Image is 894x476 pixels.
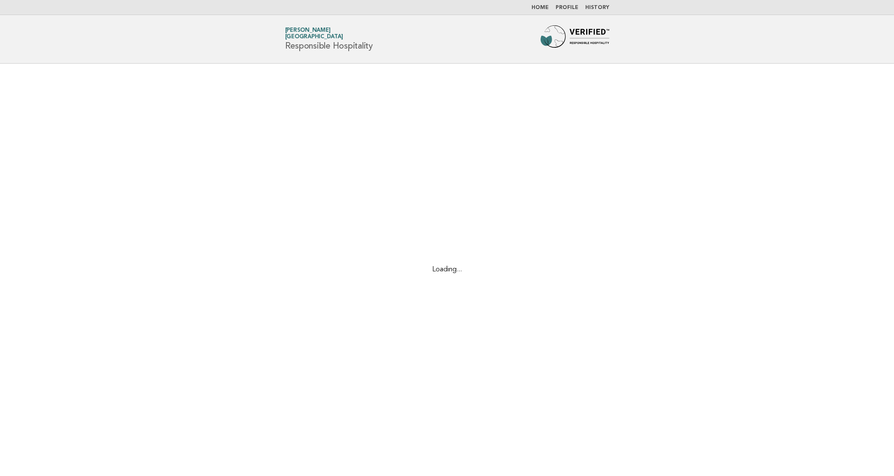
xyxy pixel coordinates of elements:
[531,5,549,10] a: Home
[420,265,474,274] div: Loading...
[541,25,609,53] img: Forbes Travel Guide
[285,28,373,50] h1: Responsible Hospitality
[585,5,609,10] a: History
[285,28,343,40] a: [PERSON_NAME][GEOGRAPHIC_DATA]
[556,5,578,10] a: Profile
[285,34,343,40] span: [GEOGRAPHIC_DATA]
